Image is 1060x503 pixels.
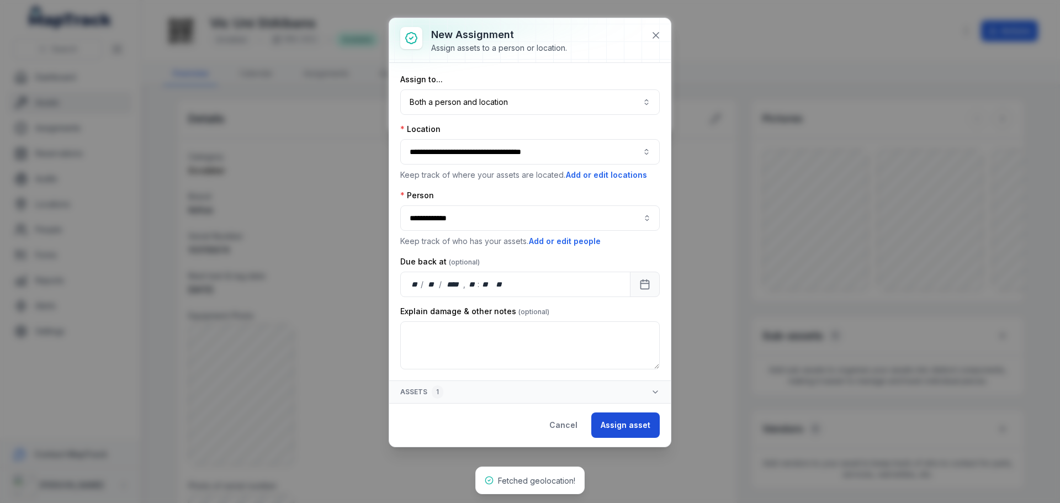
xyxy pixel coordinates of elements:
[478,279,480,290] div: :
[431,27,567,43] h3: New assignment
[528,235,601,247] button: Add or edit people
[630,272,660,297] button: Calendar
[494,279,506,290] div: am/pm,
[421,279,425,290] div: /
[565,169,648,181] button: Add or edit locations
[443,279,463,290] div: year,
[540,412,587,438] button: Cancel
[467,279,478,290] div: hour,
[439,279,443,290] div: /
[463,279,467,290] div: ,
[400,169,660,181] p: Keep track of where your assets are located.
[410,279,421,290] div: day,
[400,256,480,267] label: Due back at
[400,74,443,85] label: Assign to...
[400,124,441,135] label: Location
[400,89,660,115] button: Both a person and location
[400,205,660,231] input: assignment-add:person-label
[389,381,671,403] button: Assets1
[591,412,660,438] button: Assign asset
[498,476,575,485] span: Fetched geolocation!
[432,385,443,399] div: 1
[431,43,567,54] div: Assign assets to a person or location.
[400,235,660,247] p: Keep track of who has your assets.
[425,279,439,290] div: month,
[400,385,443,399] span: Assets
[480,279,491,290] div: minute,
[400,190,434,201] label: Person
[400,306,549,317] label: Explain damage & other notes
